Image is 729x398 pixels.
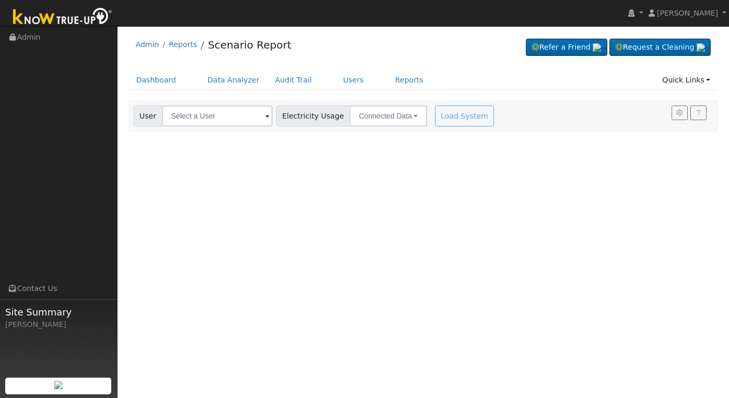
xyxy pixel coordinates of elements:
a: Admin [136,40,159,49]
button: Settings [672,106,688,120]
span: [PERSON_NAME] [657,9,718,17]
img: retrieve [54,381,63,389]
a: Reports [387,71,431,90]
a: Refer a Friend [526,39,607,56]
input: Select a User [162,106,273,126]
span: Electricity Usage [276,106,350,126]
a: Audit Trail [267,71,320,90]
a: Reports [169,40,197,49]
span: User [134,106,162,126]
div: [PERSON_NAME] [5,319,112,330]
span: Site Summary [5,305,112,319]
img: retrieve [593,43,601,52]
a: Scenario Report [208,39,291,51]
img: retrieve [697,43,705,52]
a: Help Link [690,106,707,120]
a: Quick Links [654,71,718,90]
a: Dashboard [128,71,184,90]
a: Data Analyzer [199,71,267,90]
button: Connected Data [349,106,427,126]
a: Users [335,71,372,90]
img: Know True-Up [8,6,117,29]
a: Request a Cleaning [609,39,711,56]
